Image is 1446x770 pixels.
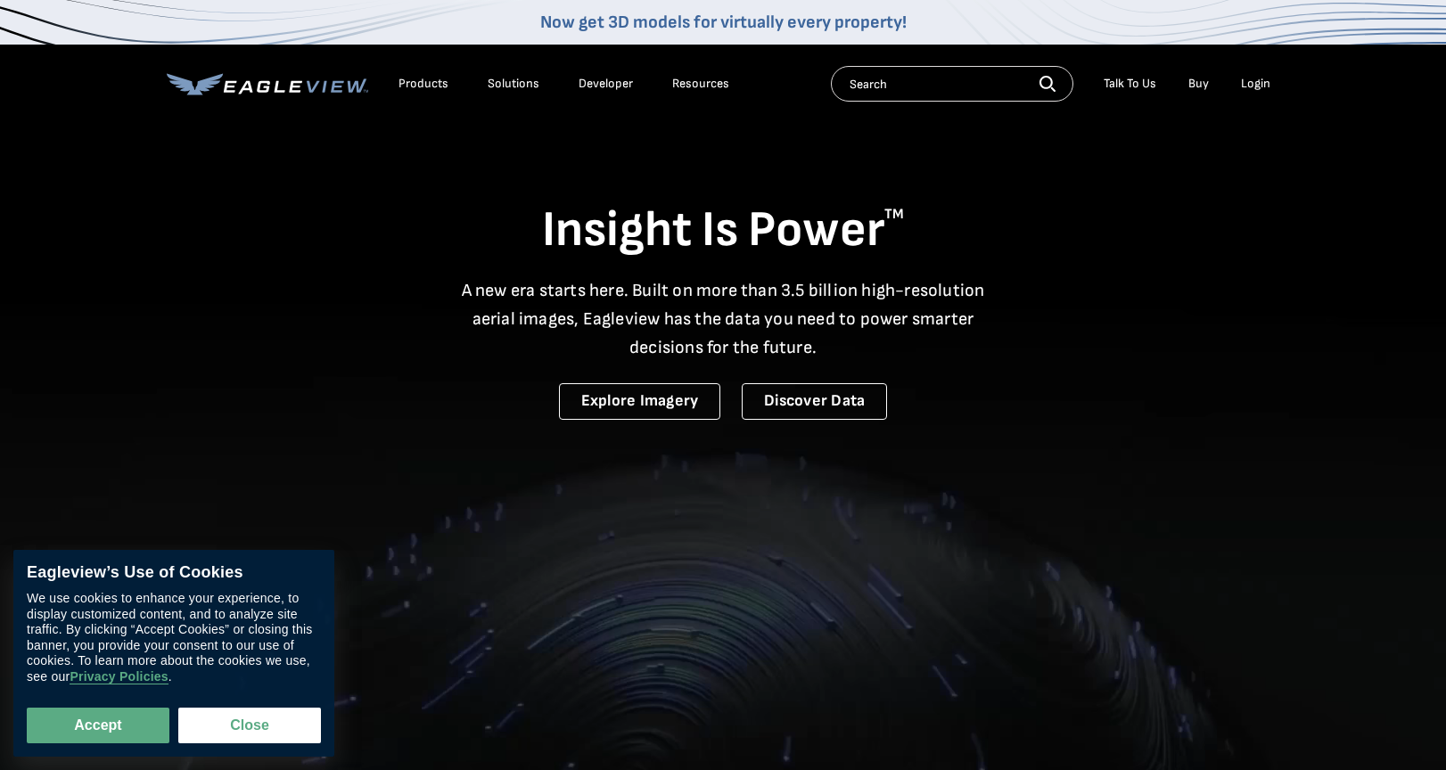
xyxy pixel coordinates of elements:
div: Eagleview’s Use of Cookies [27,563,321,583]
a: Now get 3D models for virtually every property! [540,12,907,33]
div: Products [398,76,448,92]
sup: TM [884,206,904,223]
div: We use cookies to enhance your experience, to display customized content, and to analyze site tra... [27,592,321,685]
div: Login [1241,76,1270,92]
div: Talk To Us [1104,76,1156,92]
div: Resources [672,76,729,92]
input: Search [831,66,1073,102]
div: Solutions [488,76,539,92]
button: Accept [27,708,169,743]
a: Discover Data [742,383,887,420]
a: Buy [1188,76,1209,92]
a: Explore Imagery [559,383,721,420]
button: Close [178,708,321,743]
a: Developer [579,76,633,92]
h1: Insight Is Power [167,200,1279,262]
p: A new era starts here. Built on more than 3.5 billion high-resolution aerial images, Eagleview ha... [450,276,996,362]
a: Privacy Policies [70,670,168,685]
